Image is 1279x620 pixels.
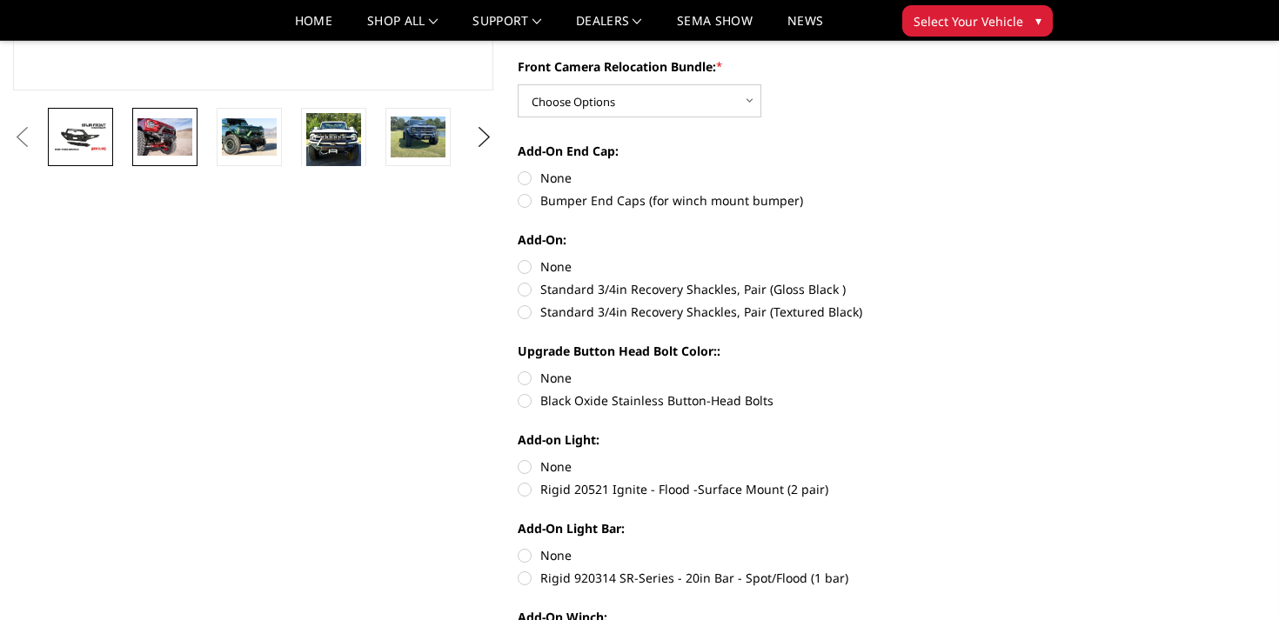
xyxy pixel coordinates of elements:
[367,15,438,40] a: shop all
[1035,11,1041,30] span: ▾
[518,230,998,249] label: Add-On:
[518,342,998,360] label: Upgrade Button Head Bolt Color::
[518,480,998,498] label: Rigid 20521 Ignite - Flood -Surface Mount (2 pair)
[576,15,642,40] a: Dealers
[518,569,998,587] label: Rigid 920314 SR-Series - 20in Bar - Spot/Flood (1 bar)
[902,5,1053,37] button: Select Your Vehicle
[222,118,277,155] img: Bronco Baja Front (winch mount)
[9,124,35,150] button: Previous
[518,142,998,160] label: Add-On End Cap:
[914,12,1023,30] span: Select Your Vehicle
[518,430,998,449] label: Add-on Light:
[295,15,332,40] a: Home
[53,122,108,152] img: Bodyguard Ford Bronco
[518,391,998,410] label: Black Oxide Stainless Button-Head Bolts
[518,369,998,387] label: None
[518,519,998,537] label: Add-On Light Bar:
[472,15,541,40] a: Support
[1192,537,1279,620] iframe: Chat Widget
[787,15,823,40] a: News
[306,113,361,168] img: Bronco Baja Front (winch mount)
[518,457,998,476] label: None
[518,280,998,298] label: Standard 3/4in Recovery Shackles, Pair (Gloss Black )
[518,303,998,321] label: Standard 3/4in Recovery Shackles, Pair (Textured Black)
[518,546,998,564] label: None
[518,57,998,76] label: Front Camera Relocation Bundle:
[518,191,998,210] label: Bumper End Caps (for winch mount bumper)
[137,118,192,155] img: Bronco Baja Front (winch mount)
[518,257,998,276] label: None
[391,117,445,157] img: Bronco Baja Front (winch mount)
[472,124,498,150] button: Next
[518,169,998,187] label: None
[677,15,753,40] a: SEMA Show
